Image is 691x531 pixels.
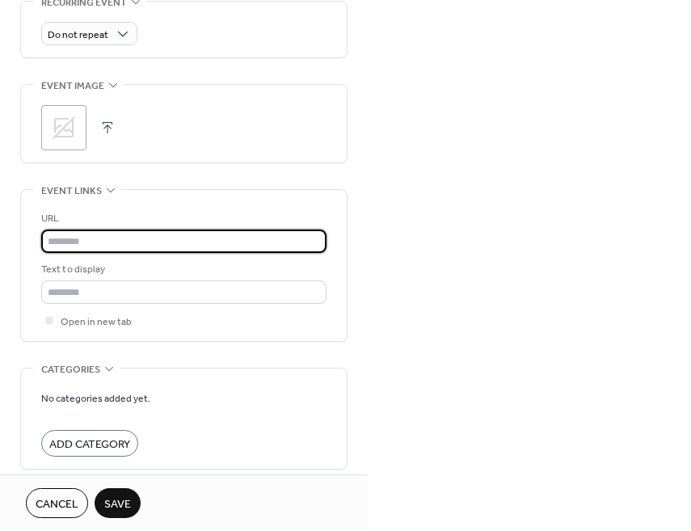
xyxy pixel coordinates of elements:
[41,390,150,407] span: No categories added yet.
[95,488,141,518] button: Save
[26,488,88,518] button: Cancel
[41,105,86,150] div: ;
[41,78,104,95] span: Event image
[41,183,102,200] span: Event links
[41,210,323,227] div: URL
[41,261,323,278] div: Text to display
[41,361,100,378] span: Categories
[41,430,138,457] button: Add Category
[48,26,108,44] span: Do not repeat
[104,496,131,513] span: Save
[49,436,130,453] span: Add Category
[36,496,78,513] span: Cancel
[61,314,132,331] span: Open in new tab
